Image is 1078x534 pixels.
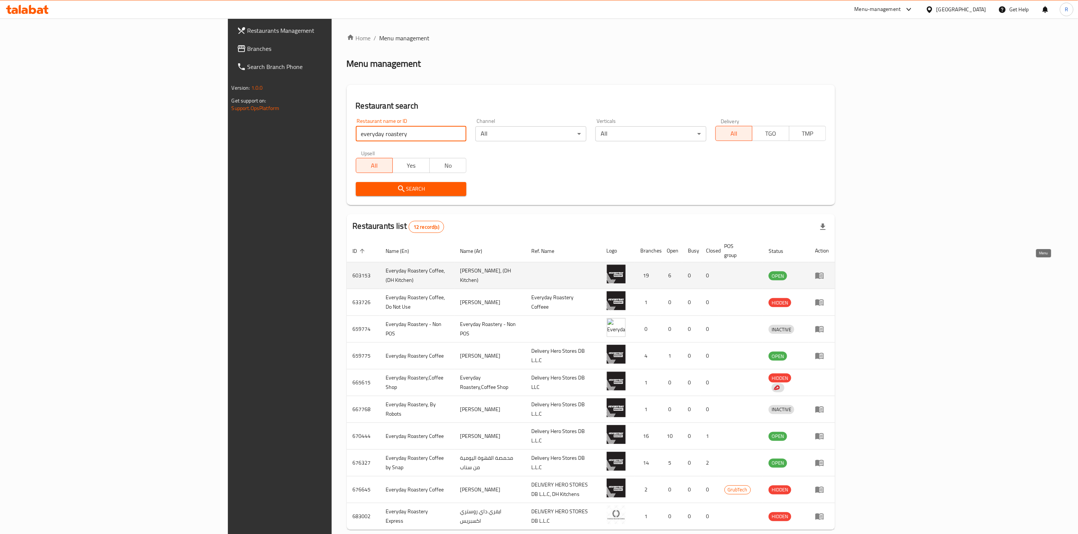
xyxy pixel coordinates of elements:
div: Menu [815,324,829,334]
button: No [429,158,467,173]
td: 1 [635,369,661,396]
img: Everyday Roastery Coffee, Do Not Use [607,291,626,310]
td: 0 [682,369,700,396]
img: Everyday Roastery, By Robots [607,398,626,417]
td: DELIVERY HERO STORES DB L.L.C [525,503,600,530]
td: 5 [661,450,682,476]
div: HIDDEN [769,485,791,494]
div: Export file [814,218,832,236]
th: Branches [635,239,661,262]
td: 0 [682,396,700,423]
span: All [359,160,390,171]
td: 0 [700,262,718,289]
div: Menu [815,405,829,414]
span: GrubTech [725,485,750,494]
td: Everyday Roastery, By Robots [380,396,454,423]
td: 0 [700,503,718,530]
td: Delivery Hero Stores DB L.L.C [525,450,600,476]
td: 0 [682,289,700,316]
span: OPEN [769,272,787,280]
span: TGO [755,128,786,139]
td: [PERSON_NAME] [454,343,526,369]
label: Upsell [361,150,375,156]
td: 0 [661,369,682,396]
button: Yes [392,158,430,173]
div: HIDDEN [769,512,791,521]
div: Menu [815,458,829,467]
table: enhanced table [347,239,835,530]
div: [GEOGRAPHIC_DATA] [937,5,986,14]
a: Support.OpsPlatform [232,103,280,113]
button: TMP [789,126,826,141]
td: 4 [635,343,661,369]
span: Version: [232,83,250,93]
td: 0 [661,503,682,530]
span: HIDDEN [769,512,791,521]
td: 0 [682,262,700,289]
span: Restaurants Management [248,26,402,35]
span: Search [362,184,461,194]
span: 12 record(s) [409,223,444,231]
div: Total records count [409,221,444,233]
span: OPEN [769,432,787,441]
td: [PERSON_NAME] [454,289,526,316]
span: Name (En) [386,246,419,256]
td: 0 [661,316,682,343]
img: Everyday Roastery Express [607,505,626,524]
span: No [433,160,464,171]
span: POS group [724,242,754,260]
td: [PERSON_NAME], (DH Kitchen) [454,262,526,289]
td: 0 [682,316,700,343]
th: Logo [601,239,635,262]
td: 16 [635,423,661,450]
div: All [595,126,706,141]
div: Menu [815,351,829,360]
img: Everyday Roastery Coffee [607,425,626,444]
td: 0 [682,343,700,369]
span: OPEN [769,352,787,361]
span: OPEN [769,459,787,467]
span: INACTIVE [769,405,794,414]
td: 0 [661,396,682,423]
button: Search [356,182,467,196]
div: Menu [815,485,829,494]
div: HIDDEN [769,298,791,307]
td: 1 [700,423,718,450]
img: Everyday Roastery Coffee [607,479,626,497]
button: All [356,158,393,173]
span: Yes [396,160,427,171]
td: 2 [700,450,718,476]
span: TMP [792,128,823,139]
span: INACTIVE [769,325,794,334]
img: Everyday Roastery Coffee by Snap [607,452,626,471]
a: Restaurants Management [231,21,408,40]
td: Everyday Roastery Coffee, Do Not Use [380,289,454,316]
span: Branches [248,44,402,53]
td: 0 [661,289,682,316]
td: محمصة القهوة اليومية من سناب [454,450,526,476]
div: Indicates that the vendor menu management has been moved to DH Catalog service [772,383,784,392]
td: 0 [700,343,718,369]
td: 2 [635,476,661,503]
td: [PERSON_NAME] [454,476,526,503]
td: 0 [682,503,700,530]
span: ID [353,246,367,256]
td: Delivery Hero Stores DB LLC [525,369,600,396]
td: 0 [700,476,718,503]
span: Get support on: [232,96,266,106]
div: All [475,126,586,141]
td: 0 [700,316,718,343]
div: INACTIVE [769,325,794,334]
th: Action [809,239,835,262]
td: Delivery Hero Stores DB L.L.C [525,396,600,423]
div: Menu [815,298,829,307]
img: Everyday Roastery,Coffee Shop [607,372,626,390]
td: 1 [661,343,682,369]
span: All [719,128,750,139]
td: 0 [635,316,661,343]
span: HIDDEN [769,374,791,383]
td: 0 [682,450,700,476]
img: Everyday Roastery - Non POS [607,318,626,337]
